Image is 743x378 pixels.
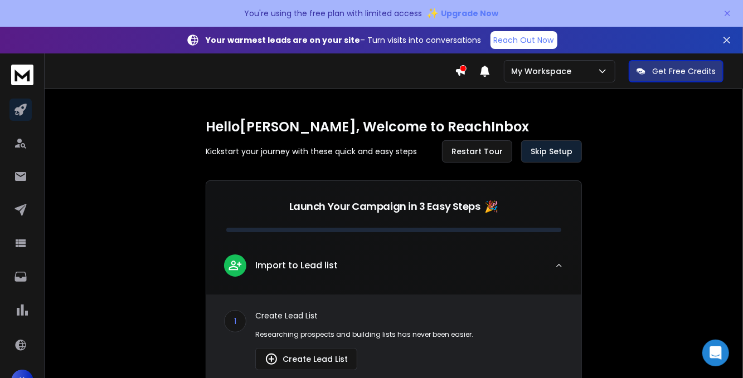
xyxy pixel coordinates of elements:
img: lead [228,258,242,272]
p: Launch Your Campaign in 3 Easy Steps [289,199,480,214]
span: 🎉 [485,199,499,214]
img: logo [11,65,33,85]
span: Skip Setup [531,146,572,157]
p: Import to Lead list [255,259,338,272]
p: Kickstart your journey with these quick and easy steps [206,146,417,157]
a: Reach Out Now [491,31,557,49]
button: ✨Upgrade Now [427,2,499,24]
button: leadImport to Lead list [206,246,581,294]
img: lead [265,352,278,366]
span: ✨ [427,6,439,21]
button: Skip Setup [521,140,582,163]
p: Researching prospects and building lists has never been easier. [255,330,564,339]
button: Get Free Credits [629,60,723,82]
p: You're using the free plan with limited access [245,8,423,19]
button: Restart Tour [442,140,512,163]
strong: Your warmest leads are on your site [206,35,361,46]
p: My Workspace [511,66,576,77]
span: Upgrade Now [441,8,499,19]
p: Reach Out Now [494,35,554,46]
h1: Hello [PERSON_NAME] , Welcome to ReachInbox [206,118,582,136]
p: Get Free Credits [652,66,716,77]
div: Open Intercom Messenger [702,340,729,366]
p: – Turn visits into conversations [206,35,482,46]
button: Create Lead List [255,348,357,370]
p: Create Lead List [255,310,564,321]
div: 1 [224,310,246,332]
